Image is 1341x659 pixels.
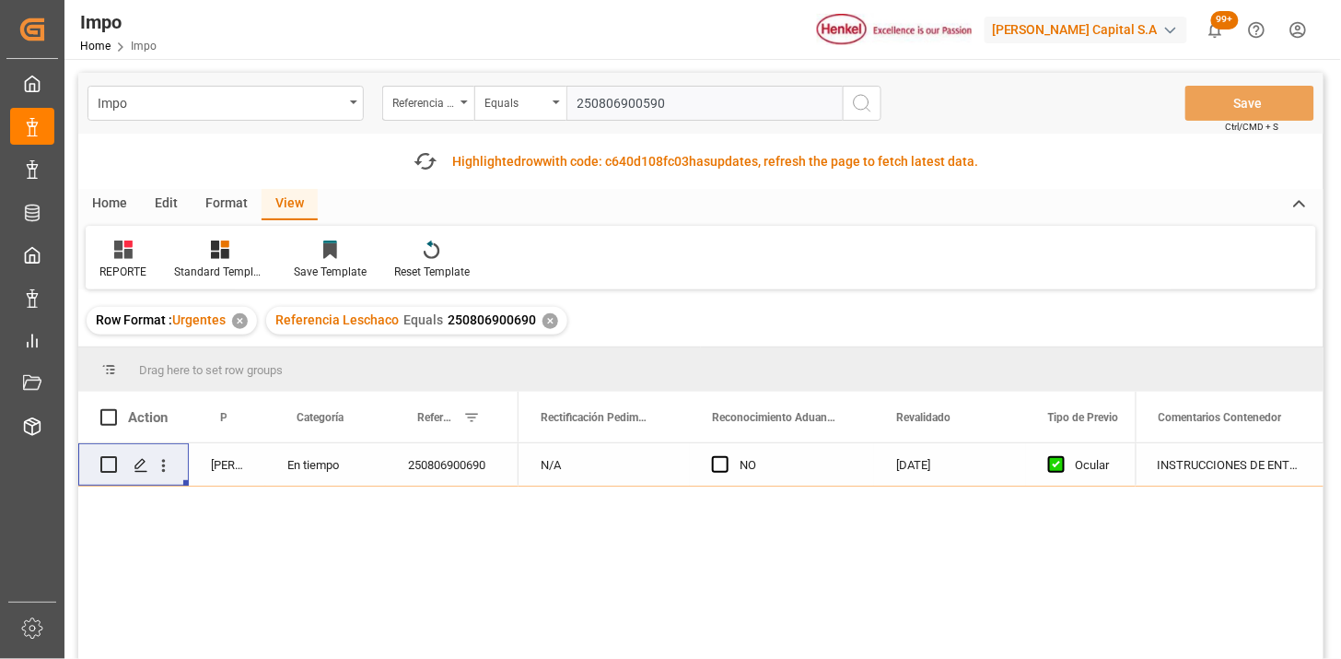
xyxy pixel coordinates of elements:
div: Press SPACE to select this row. [1136,443,1324,487]
img: Henkel%20logo.jpg_1689854090.jpg [817,14,972,46]
button: open menu [474,86,566,121]
span: Reconocimiento Aduanero [712,411,835,424]
span: Urgentes [172,312,226,327]
div: Save Template [294,264,367,280]
div: View [262,189,318,220]
span: Drag here to set row groups [139,363,283,377]
input: Type to search [566,86,843,121]
span: Rectificación Pedimento [541,411,651,424]
button: Help Center [1236,9,1277,51]
span: Persona responsable de seguimiento [220,411,227,424]
div: Edit [141,189,192,220]
span: c640d108fc03 [606,154,690,169]
div: ✕ [542,313,558,329]
span: Comentarios Contenedor [1159,411,1282,424]
div: Equals [484,90,547,112]
button: show 102 new notifications [1195,9,1236,51]
span: 99+ [1211,11,1239,29]
span: Categoría [297,411,344,424]
div: Impo [80,8,157,36]
div: [PERSON_NAME] Capital S.A [985,17,1187,43]
div: En tiempo [265,443,386,486]
div: Highlighted with code: updates, refresh the page to fetch latest data. [453,152,979,171]
span: 250806900690 [448,312,536,327]
span: Referencia Leschaco [275,312,399,327]
button: Save [1185,86,1314,121]
div: Press SPACE to select this row. [78,443,519,487]
div: Impo [98,90,344,113]
div: [PERSON_NAME] [189,443,265,486]
button: [PERSON_NAME] Capital S.A [985,12,1195,47]
div: [DATE] [874,443,1026,486]
div: Reset Template [394,264,470,280]
div: 250806900690 [386,443,519,486]
span: Tipo de Previo [1048,411,1119,424]
span: Ctrl/CMD + S [1226,120,1279,134]
span: has [690,154,711,169]
span: Equals [403,312,443,327]
div: N/A [519,443,690,486]
div: Referencia Leschaco [392,90,455,112]
span: Revalidado [896,411,950,424]
button: search button [843,86,881,121]
div: Standard Templates [174,264,266,280]
div: REPORTE [99,264,146,280]
div: INSTRUCCIONES DE ENTREGA [1136,443,1324,486]
div: NO [740,444,852,487]
span: Referencia Leschaco [417,411,456,424]
span: Row Format : [96,312,172,327]
div: Home [78,189,141,220]
span: row [522,154,543,169]
button: open menu [87,86,364,121]
div: Ocular [1076,444,1142,487]
div: Format [192,189,262,220]
div: ✕ [232,313,248,329]
button: open menu [382,86,474,121]
div: Action [128,409,168,426]
a: Home [80,40,111,53]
